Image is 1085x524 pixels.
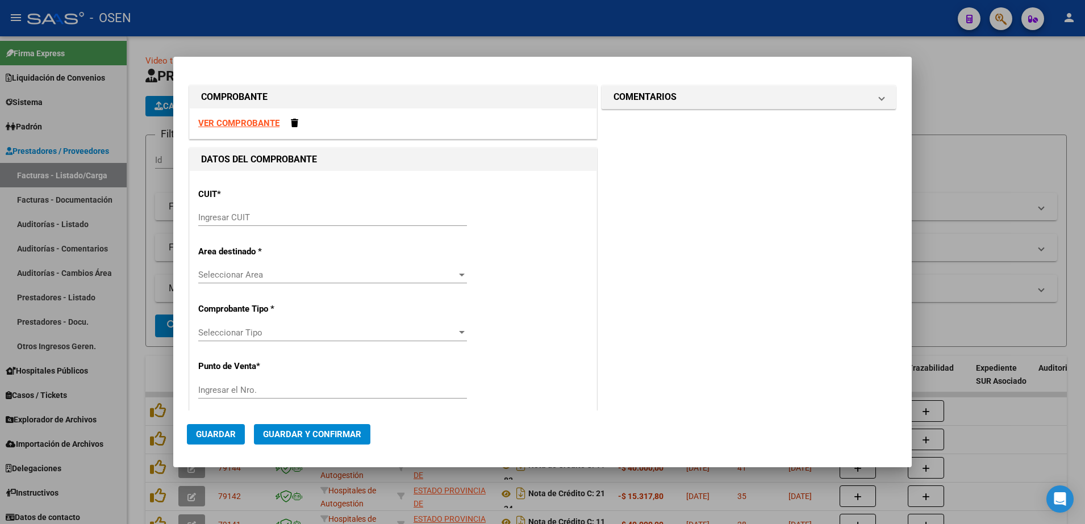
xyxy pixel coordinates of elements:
button: Guardar y Confirmar [254,424,370,445]
div: Open Intercom Messenger [1046,485,1074,513]
span: Seleccionar Area [198,270,457,280]
p: CUIT [198,188,315,201]
strong: COMPROBANTE [201,91,268,102]
strong: DATOS DEL COMPROBANTE [201,154,317,165]
button: Guardar [187,424,245,445]
p: Comprobante Tipo * [198,303,315,316]
a: VER COMPROBANTE [198,118,279,128]
p: Area destinado * [198,245,315,258]
mat-expansion-panel-header: COMENTARIOS [602,86,895,108]
span: Seleccionar Tipo [198,328,457,338]
span: Guardar y Confirmar [263,429,361,439]
h1: COMENTARIOS [614,90,677,104]
span: Guardar [196,429,236,439]
p: Punto de Venta [198,360,315,373]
